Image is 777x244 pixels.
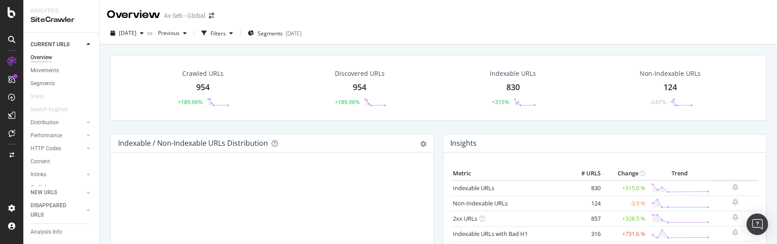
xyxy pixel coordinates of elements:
[353,82,366,93] div: 954
[182,69,224,78] div: Crawled URLs
[31,79,93,88] a: Segments
[603,180,648,196] td: +315.0 %
[31,131,62,140] div: Performance
[31,92,53,101] a: Visits
[31,79,55,88] div: Segments
[154,29,180,37] span: Previous
[603,226,648,241] td: +731.6 %
[746,213,768,235] div: Open Intercom Messenger
[732,183,738,191] div: bell-plus
[107,7,160,22] div: Overview
[567,167,603,180] th: # URLS
[31,15,92,25] div: SiteCrawler
[567,180,603,196] td: 830
[31,227,62,237] div: Analysis Info
[490,69,536,78] div: Indexable URLs
[31,188,57,197] div: NEW URLS
[211,30,226,37] div: Filters
[31,53,52,62] div: Overview
[567,226,603,241] td: 316
[198,26,237,40] button: Filters
[603,211,648,226] td: +328.5 %
[567,196,603,211] td: 124
[31,7,92,15] div: Analytics
[31,201,76,220] div: DISAPPEARED URLS
[164,11,205,20] div: Av Seb - Global
[154,26,190,40] button: Previous
[31,131,84,140] a: Performance
[732,213,738,221] div: bell-plus
[506,82,520,93] div: 830
[335,69,385,78] div: Discovered URLs
[603,167,648,180] th: Change
[31,170,84,179] a: Inlinks
[31,183,50,192] div: Outlinks
[118,139,268,148] div: Indexable / Non-Indexable URLs Distribution
[178,98,202,106] div: +189.96%
[31,157,93,166] a: Content
[732,229,738,236] div: bell-plus
[649,98,666,106] div: -3.87%
[31,40,84,49] a: CURRENT URLS
[31,144,84,153] a: HTTP Codes
[453,184,494,192] a: Indexable URLs
[31,105,77,114] a: Search Engines
[31,40,70,49] div: CURRENT URLS
[31,201,84,220] a: DISAPPEARED URLS
[640,69,701,78] div: Non-Indexable URLs
[31,188,84,197] a: NEW URLS
[732,198,738,205] div: bell-plus
[663,82,677,93] div: 124
[258,30,283,37] span: Segments
[420,141,426,147] div: gear
[147,29,154,37] span: vs
[119,29,136,37] span: 2025 Sep. 9th
[31,105,68,114] div: Search Engines
[603,196,648,211] td: -3.9 %
[31,170,46,179] div: Inlinks
[285,30,302,37] div: [DATE]
[451,167,567,180] th: Metric
[31,118,84,127] a: Distribution
[31,183,84,192] a: Outlinks
[209,13,214,19] div: arrow-right-arrow-left
[31,144,61,153] div: HTTP Codes
[31,118,59,127] div: Distribution
[107,26,147,40] button: [DATE]
[453,214,477,222] a: 2xx URLs
[31,66,59,75] div: Movements
[196,82,210,93] div: 954
[450,137,477,149] h4: Insights
[453,199,508,207] a: Non-Indexable URLs
[31,227,93,237] a: Analysis Info
[31,92,44,101] div: Visits
[648,167,711,180] th: Trend
[453,230,528,238] a: Indexable URLs with Bad H1
[31,53,93,62] a: Overview
[31,157,50,166] div: Content
[567,211,603,226] td: 857
[335,98,360,106] div: +189.96%
[244,26,305,40] button: Segments[DATE]
[31,66,93,75] a: Movements
[492,98,509,106] div: +315%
